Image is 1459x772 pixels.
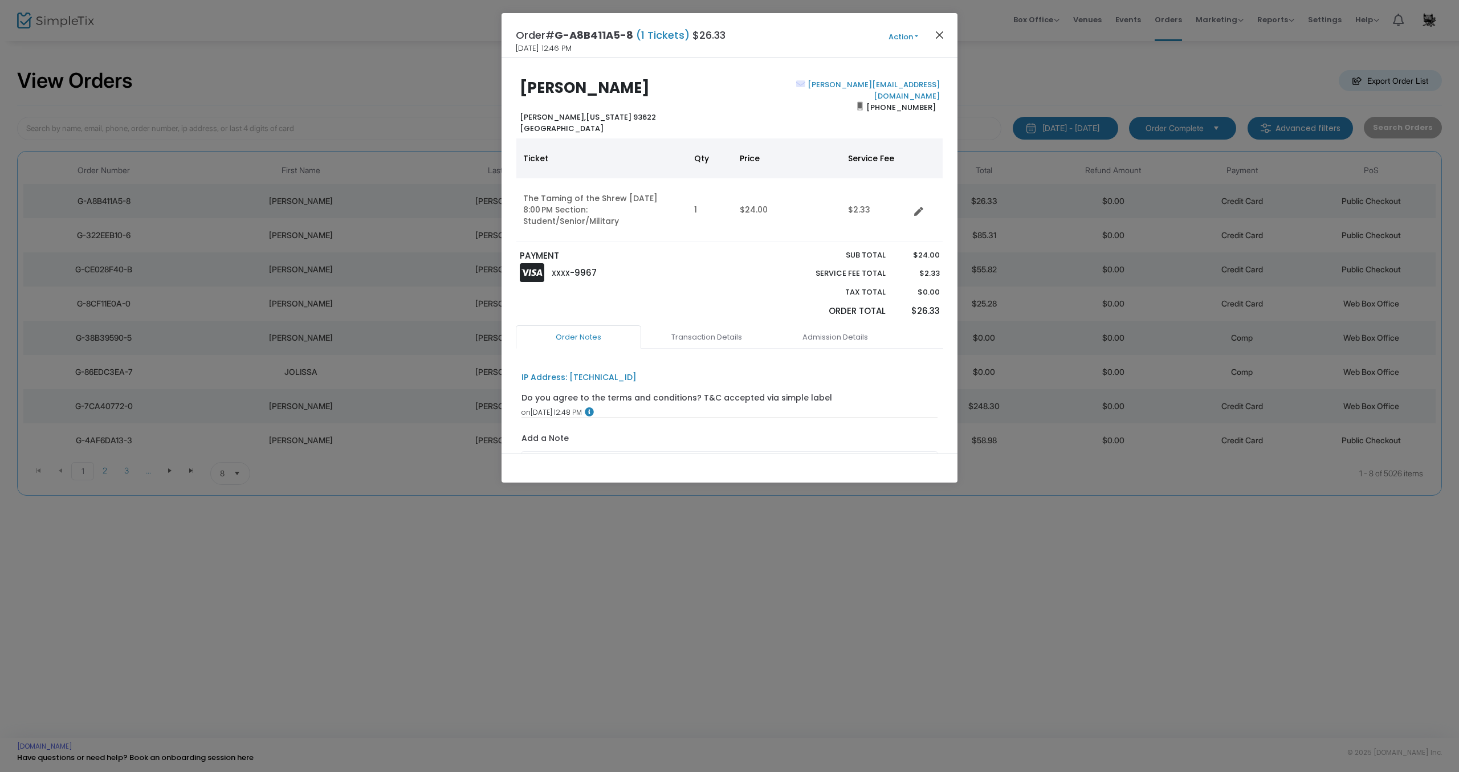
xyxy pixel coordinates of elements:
[570,267,597,279] span: -9967
[896,250,939,261] p: $24.00
[687,138,733,178] th: Qty
[863,98,940,116] span: [PHONE_NUMBER]
[516,27,726,43] h4: Order# $26.33
[841,138,910,178] th: Service Fee
[520,250,724,263] p: PAYMENT
[521,371,637,383] div: IP Address: [TECHNICAL_ID]
[772,325,898,349] a: Admission Details
[516,178,687,242] td: The Taming of the Shrew [DATE] 8:00 PM Section: Student/Senior/Military
[521,407,938,418] div: [DATE] 12:48 PM
[733,178,841,242] td: $24.00
[552,268,570,278] span: XXXX
[896,305,939,318] p: $26.33
[516,138,943,242] div: Data table
[733,138,841,178] th: Price
[789,268,886,279] p: Service Fee Total
[869,31,938,43] button: Action
[932,27,947,42] button: Close
[555,28,633,42] span: G-A8B411A5-8
[520,112,656,134] b: [US_STATE] 93622 [GEOGRAPHIC_DATA]
[896,287,939,298] p: $0.00
[644,325,769,349] a: Transaction Details
[896,268,939,279] p: $2.33
[789,305,886,318] p: Order Total
[805,79,940,101] a: [PERSON_NAME][EMAIL_ADDRESS][DOMAIN_NAME]
[516,43,572,54] span: [DATE] 12:46 PM
[521,432,569,447] label: Add a Note
[521,392,832,404] div: Do you agree to the terms and conditions? T&C accepted via simple label
[841,178,910,242] td: $2.33
[520,77,650,98] b: [PERSON_NAME]
[516,325,641,349] a: Order Notes
[633,28,692,42] span: (1 Tickets)
[789,287,886,298] p: Tax Total
[516,138,687,178] th: Ticket
[789,250,886,261] p: Sub total
[687,178,733,242] td: 1
[520,112,586,122] span: [PERSON_NAME],
[521,407,531,417] span: on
